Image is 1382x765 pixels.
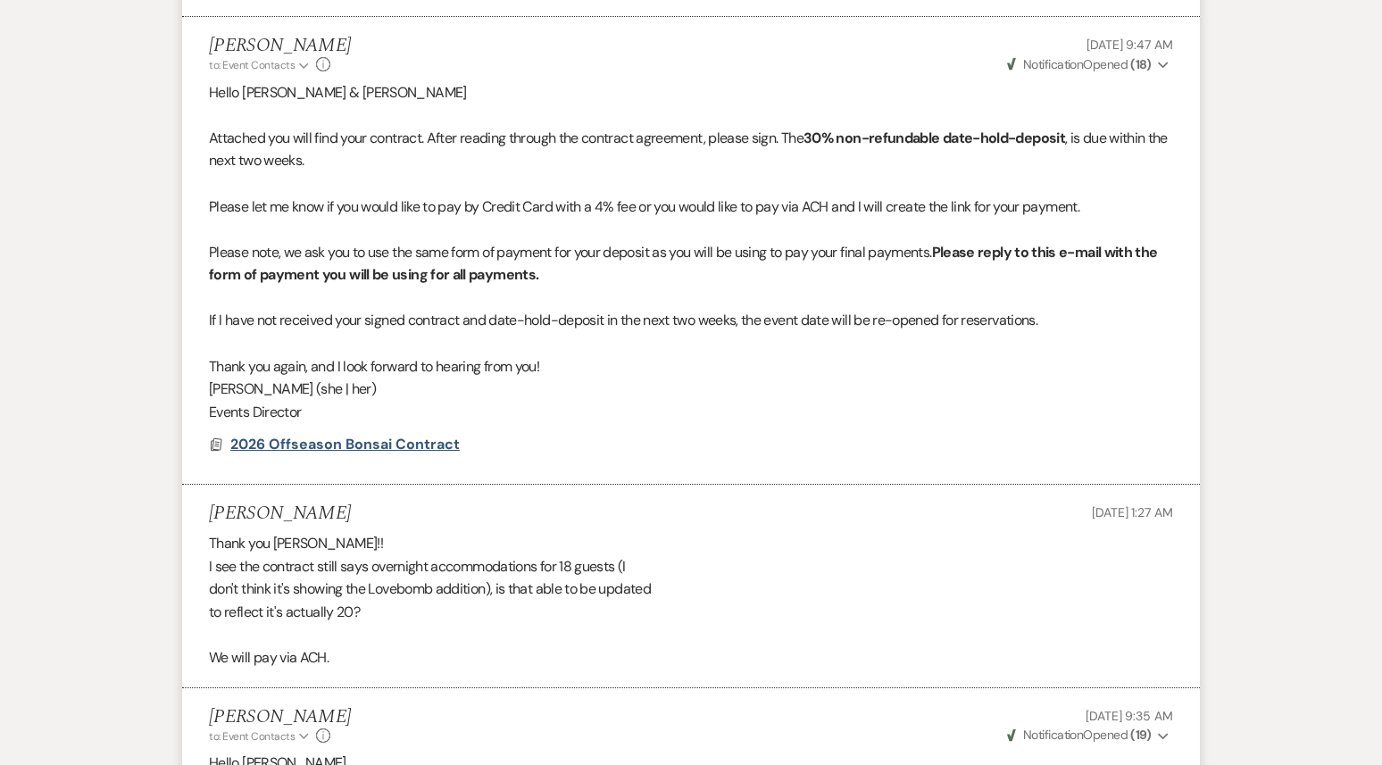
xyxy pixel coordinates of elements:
span: to: Event Contacts [209,58,295,72]
span: [DATE] 1:27 AM [1092,504,1173,520]
p: Please note, we ask you to use the same form of payment for your deposit as you will be using to ... [209,241,1173,287]
p: Thank you again, and I look forward to hearing from you! [209,355,1173,378]
span: Notification [1023,56,1083,72]
h5: [PERSON_NAME] [209,503,351,525]
p: Hello [PERSON_NAME] & [PERSON_NAME] [209,81,1173,104]
p: If I have not received your signed contract and date-hold-deposit in the next two weeks, the even... [209,309,1173,332]
button: NotificationOpened (19) [1004,726,1173,744]
p: Attached you will find your contract. After reading through the contract agreement, please sign. ... [209,127,1173,172]
strong: ( 19 ) [1130,727,1151,743]
span: 2026 Offseason Bonsai Contract [230,435,460,453]
strong: 30% non-refundable date-hold-deposit [803,129,1065,147]
h5: [PERSON_NAME] [209,35,351,57]
strong: ( 18 ) [1130,56,1151,72]
span: to: Event Contacts [209,729,295,744]
span: [DATE] 9:35 AM [1086,708,1173,724]
button: 2026 Offseason Bonsai Contract [230,434,464,455]
button: NotificationOpened (18) [1004,55,1173,74]
button: to: Event Contacts [209,728,312,744]
p: Please let me know if you would like to pay by Credit Card with a 4% fee or you would like to pay... [209,195,1173,219]
p: [PERSON_NAME] (she | her) [209,378,1173,401]
p: Events Director [209,401,1173,424]
div: Thank you [PERSON_NAME]!! I see the contract still says overnight accommodations for 18 guests (I... [209,532,1173,669]
span: [DATE] 9:47 AM [1086,37,1173,53]
h5: [PERSON_NAME] [209,706,351,728]
span: Notification [1023,727,1083,743]
button: to: Event Contacts [209,57,312,73]
span: Opened [1007,56,1152,72]
span: Opened [1007,727,1152,743]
